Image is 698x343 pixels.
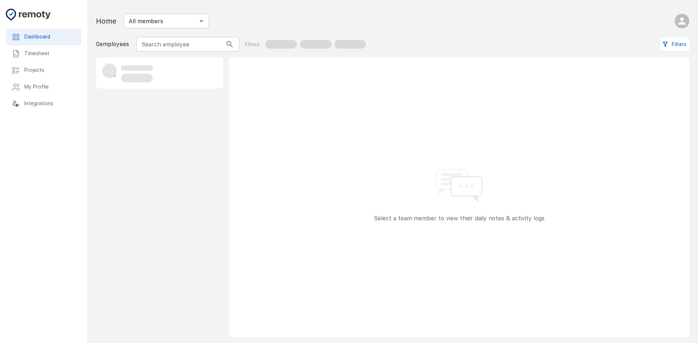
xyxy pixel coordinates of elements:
h6: Projects [24,66,76,74]
div: Timesheet [6,45,81,62]
h6: Timesheet [24,50,76,58]
h6: Dashboard [24,33,76,41]
p: Filters [245,41,260,48]
p: 0 employees [96,40,129,49]
div: Projects [6,62,81,79]
p: Select a team member to view their daily notes & activity logs [374,214,545,223]
h1: Home [96,15,116,27]
div: My Profile [6,79,81,95]
h6: Integrations [24,100,76,108]
div: Dashboard [6,29,81,45]
div: Integrations [6,95,81,112]
h6: My Profile [24,83,76,91]
button: Filters [660,38,689,51]
button: Open [196,16,206,26]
